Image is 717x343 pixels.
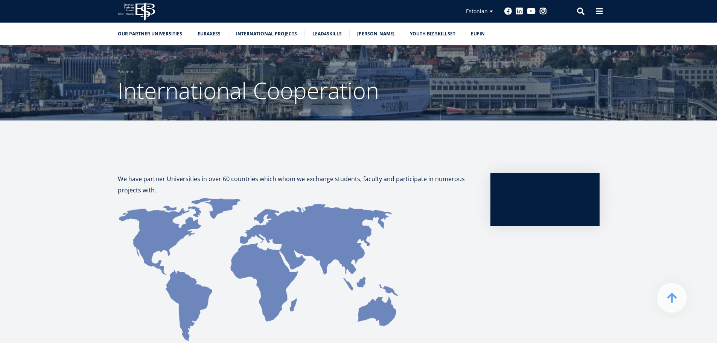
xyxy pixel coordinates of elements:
a: [PERSON_NAME] [357,30,394,38]
a: Facebook [504,8,512,15]
img: map.png [118,196,401,343]
a: Youth BIZ Skillset [410,30,455,38]
a: Linkedin [516,8,523,15]
a: Euraxess [198,30,221,38]
a: EUFIN [471,30,485,38]
a: Our partner universities [118,30,182,38]
p: We have partner Universities in over 60 countries which whom we exchange students, faculty and pa... [118,173,475,196]
a: Avaleht [118,68,134,75]
span: International Cooperation [118,75,379,106]
a: Lead4Skills [312,30,342,38]
a: International Projects [236,30,297,38]
a: Instagram [539,8,547,15]
a: Youtube [527,8,536,15]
